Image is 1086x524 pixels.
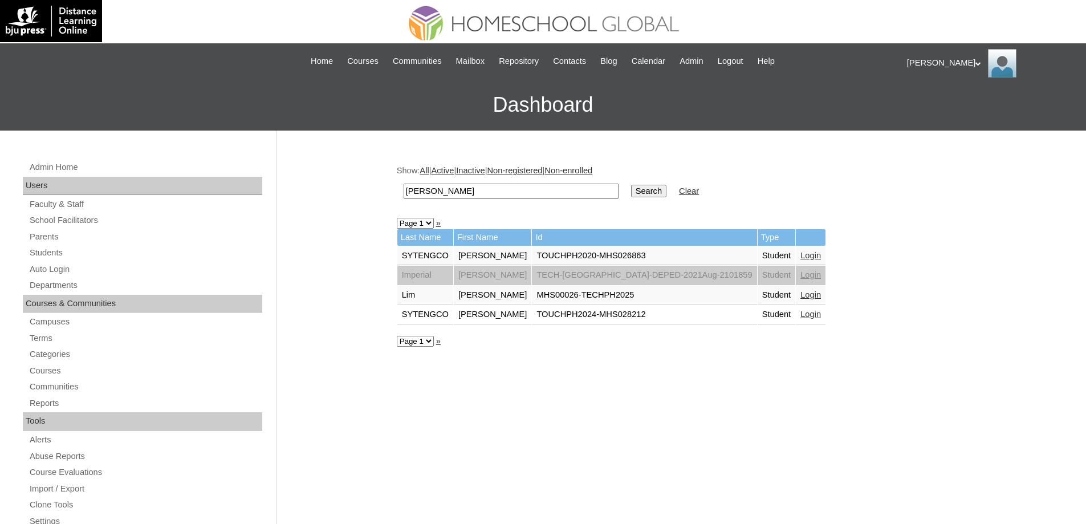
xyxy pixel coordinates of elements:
a: Logout [712,55,749,68]
td: Student [758,286,796,305]
td: [PERSON_NAME] [454,246,532,266]
a: Course Evaluations [29,465,262,480]
a: Faculty & Staff [29,197,262,212]
td: Last Name [397,229,453,246]
td: TOUCHPH2020-MHS026863 [532,246,756,266]
span: Blog [600,55,617,68]
div: Tools [23,412,262,430]
td: [PERSON_NAME] [454,286,532,305]
span: Help [758,55,775,68]
a: Non-registered [487,166,543,175]
td: TECH-[GEOGRAPHIC_DATA]-DEPED-2021Aug-2101859 [532,266,756,285]
a: » [436,218,441,228]
a: Mailbox [450,55,491,68]
a: Communities [387,55,448,68]
img: Ariane Ebuen [988,49,1016,78]
h3: Dashboard [6,79,1080,131]
span: Mailbox [456,55,485,68]
a: Admin Home [29,160,262,174]
td: TOUCHPH2024-MHS028212 [532,305,756,324]
span: Courses [347,55,379,68]
a: Login [800,251,821,260]
a: Students [29,246,262,260]
a: Repository [493,55,544,68]
a: Contacts [547,55,592,68]
td: Imperial [397,266,453,285]
td: Type [758,229,796,246]
a: Login [800,310,821,319]
a: School Facilitators [29,213,262,228]
div: Users [23,177,262,195]
a: Clear [679,186,699,196]
span: Calendar [632,55,665,68]
a: Non-enrolled [544,166,592,175]
a: » [436,336,441,346]
a: Active [431,166,454,175]
a: Auto Login [29,262,262,277]
span: Admin [680,55,703,68]
img: logo-white.png [6,6,96,36]
td: Student [758,266,796,285]
td: SYTENGCO [397,305,453,324]
div: [PERSON_NAME] [907,49,1075,78]
a: Login [800,290,821,299]
a: Courses [29,364,262,378]
div: Show: | | | | [397,165,961,205]
a: Clone Tools [29,498,262,512]
a: Help [752,55,780,68]
a: All [420,166,429,175]
a: Alerts [29,433,262,447]
a: Campuses [29,315,262,329]
a: Import / Export [29,482,262,496]
span: Contacts [553,55,586,68]
span: Logout [718,55,743,68]
td: MHS00026-TECHPH2025 [532,286,756,305]
span: Communities [393,55,442,68]
td: Student [758,305,796,324]
span: Repository [499,55,539,68]
input: Search [631,185,666,197]
a: Admin [674,55,709,68]
a: Login [800,270,821,279]
a: Calendar [626,55,671,68]
td: [PERSON_NAME] [454,305,532,324]
a: Parents [29,230,262,244]
td: SYTENGCO [397,246,453,266]
td: First Name [454,229,532,246]
td: [PERSON_NAME] [454,266,532,285]
input: Search [404,184,619,199]
td: Lim [397,286,453,305]
a: Departments [29,278,262,293]
a: Inactive [456,166,485,175]
a: Courses [341,55,384,68]
a: Categories [29,347,262,361]
div: Courses & Communities [23,295,262,313]
a: Home [305,55,339,68]
a: Reports [29,396,262,411]
td: Id [532,229,756,246]
a: Communities [29,380,262,394]
span: Home [311,55,333,68]
a: Abuse Reports [29,449,262,464]
a: Terms [29,331,262,346]
a: Blog [595,55,623,68]
td: Student [758,246,796,266]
